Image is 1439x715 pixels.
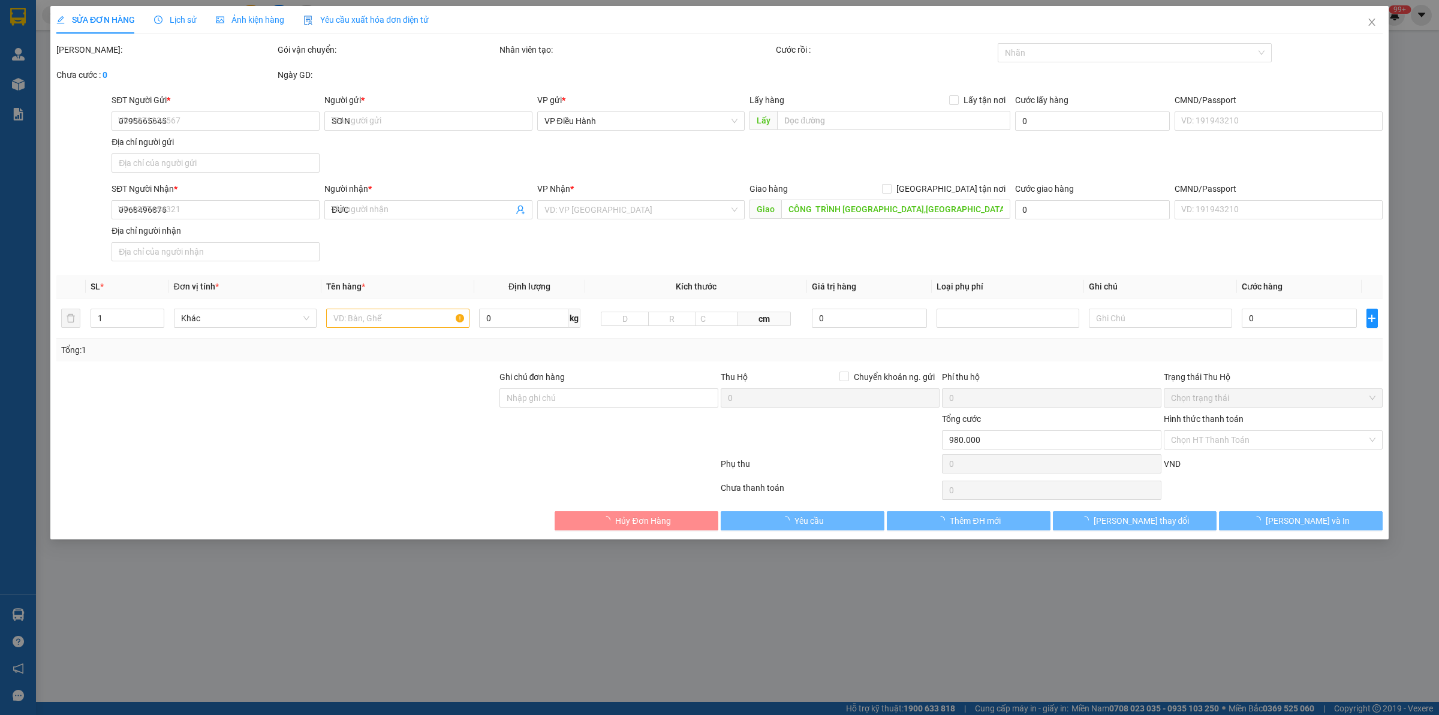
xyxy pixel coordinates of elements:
[303,16,313,25] img: icon
[278,43,496,56] div: Gói vận chuyển:
[112,153,320,173] input: Địa chỉ của người gửi
[1015,111,1170,131] input: Cước lấy hàng
[776,43,995,56] div: Cước rồi :
[56,68,275,82] div: Chưa cước :
[648,312,696,326] input: R
[1015,200,1170,219] input: Cước giao hàng
[1089,309,1232,328] input: Ghi Chú
[303,15,429,25] span: Yêu cầu xuất hóa đơn điện tử
[154,15,197,25] span: Lịch sử
[749,200,781,219] span: Giao
[602,516,615,524] span: loading
[56,43,275,56] div: [PERSON_NAME]:
[1175,93,1383,107] div: CMND/Passport
[324,182,532,195] div: Người nhận
[216,15,284,25] span: Ảnh kiện hàng
[112,242,320,261] input: Địa chỉ của người nhận
[1094,514,1190,527] span: [PERSON_NAME] thay đổi
[91,282,100,291] span: SL
[1219,511,1383,530] button: [PERSON_NAME] và In
[568,309,580,328] span: kg
[777,111,1010,130] input: Dọc đường
[887,511,1050,530] button: Thêm ĐH mới
[950,514,1000,527] span: Thêm ĐH mới
[601,312,649,326] input: D
[1053,511,1217,530] button: [PERSON_NAME] thay đổi
[696,312,739,326] input: C
[615,514,670,527] span: Hủy Đơn Hàng
[781,516,794,524] span: loading
[324,93,532,107] div: Người gửi
[676,282,717,291] span: Kích thước
[544,112,738,130] span: VP Điều Hành
[892,182,1010,195] span: [GEOGRAPHIC_DATA] tận nơi
[1242,282,1283,291] span: Cước hàng
[1366,309,1378,328] button: plus
[1084,275,1236,298] th: Ghi chú
[1253,516,1266,524] span: loading
[216,16,224,24] span: picture
[278,68,496,82] div: Ngày GD:
[1015,95,1068,105] label: Cước lấy hàng
[56,15,135,25] span: SỬA ĐƠN HÀNG
[721,372,748,382] span: Thu Hộ
[112,93,320,107] div: SĐT Người Gửi
[537,93,745,107] div: VP gửi
[326,309,469,328] input: VD: Bàn, Ghế
[1367,313,1377,323] span: plus
[1164,370,1383,384] div: Trạng thái Thu Hộ
[112,224,320,237] div: Địa chỉ người nhận
[174,282,219,291] span: Đơn vị tính
[1175,182,1383,195] div: CMND/Passport
[537,184,570,194] span: VP Nhận
[1080,516,1094,524] span: loading
[181,309,309,327] span: Khác
[326,282,365,291] span: Tên hàng
[112,135,320,149] div: Địa chỉ người gửi
[937,516,950,524] span: loading
[56,16,65,24] span: edit
[508,282,550,291] span: Định lượng
[738,312,791,326] span: cm
[1171,389,1375,407] span: Chọn trạng thái
[112,182,320,195] div: SĐT Người Nhận
[1367,17,1377,27] span: close
[555,511,718,530] button: Hủy Đơn Hàng
[942,414,981,424] span: Tổng cước
[749,184,788,194] span: Giao hàng
[942,370,1161,388] div: Phí thu hộ
[103,70,107,80] b: 0
[849,370,940,384] span: Chuyển khoản ng. gửi
[1164,459,1181,469] span: VND
[1015,184,1074,194] label: Cước giao hàng
[721,511,884,530] button: Yêu cầu
[749,111,777,130] span: Lấy
[61,343,555,357] div: Tổng: 1
[61,309,80,328] button: delete
[1355,6,1389,40] button: Close
[499,43,774,56] div: Nhân viên tạo:
[749,95,784,105] span: Lấy hàng
[959,93,1010,107] span: Lấy tận nơi
[719,457,941,478] div: Phụ thu
[932,275,1084,298] th: Loại phụ phí
[499,388,718,408] input: Ghi chú đơn hàng
[812,282,856,291] span: Giá trị hàng
[154,16,162,24] span: clock-circle
[516,205,525,215] span: user-add
[1164,414,1244,424] label: Hình thức thanh toán
[499,372,565,382] label: Ghi chú đơn hàng
[1266,514,1350,527] span: [PERSON_NAME] và In
[781,200,1010,219] input: Dọc đường
[719,481,941,502] div: Chưa thanh toán
[794,514,824,527] span: Yêu cầu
